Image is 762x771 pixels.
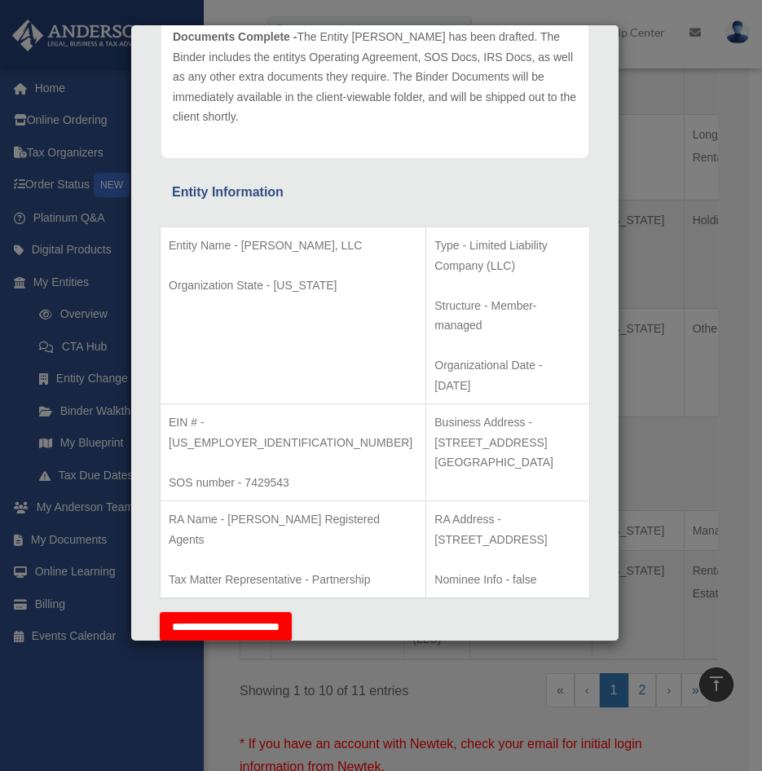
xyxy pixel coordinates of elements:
[434,236,581,275] p: Type - Limited Liability Company (LLC)
[169,473,417,493] p: SOS number - 7429543
[173,27,577,127] p: The Entity [PERSON_NAME] has been drafted. The Binder includes the entitys Operating Agreement, S...
[169,412,417,452] p: EIN # - [US_EMPLOYER_IDENTIFICATION_NUMBER]
[172,181,578,204] div: Entity Information
[169,509,417,549] p: RA Name - [PERSON_NAME] Registered Agents
[434,355,581,395] p: Organizational Date - [DATE]
[169,275,417,296] p: Organization State - [US_STATE]
[169,570,417,590] p: Tax Matter Representative - Partnership
[434,296,581,336] p: Structure - Member-managed
[169,236,417,256] p: Entity Name - [PERSON_NAME], LLC
[434,509,581,549] p: RA Address - [STREET_ADDRESS]
[173,30,297,43] span: Documents Complete -
[434,412,581,473] p: Business Address - [STREET_ADDRESS] [GEOGRAPHIC_DATA]
[434,570,581,590] p: Nominee Info - false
